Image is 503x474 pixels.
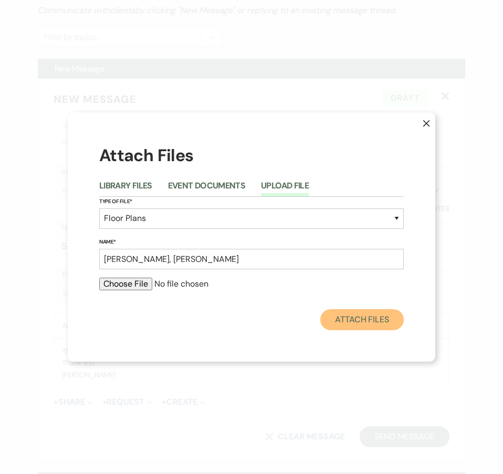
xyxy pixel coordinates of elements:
h1: Attach Files [99,144,404,167]
label: Name* [99,237,404,247]
button: Upload File [261,182,309,196]
button: Attach Files [320,309,404,330]
button: Library Files [99,182,152,196]
label: Type of File* [99,197,404,206]
button: Event Documents [168,182,245,196]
